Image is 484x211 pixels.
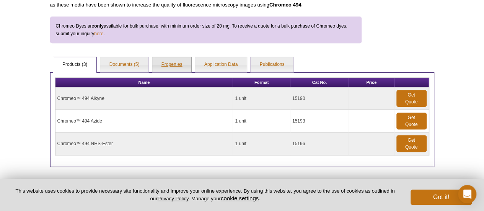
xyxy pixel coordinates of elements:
[50,16,362,43] div: Chromeo Dyes are available for bulk purchase, with minimum order size of 20 mg. To receive a quot...
[55,132,233,155] td: Chromeo™ 494 NHS-Ester
[157,196,188,201] a: Privacy Policy
[396,135,427,152] a: Get Quote
[233,132,290,155] td: 1 unit
[251,57,294,72] a: Publications
[233,110,290,132] td: 1 unit
[269,2,301,8] strong: Chromeo 494
[233,78,290,87] th: Format
[290,132,349,155] td: 15196
[195,57,247,72] a: Application Data
[349,78,394,87] th: Price
[94,30,103,38] a: here
[233,87,290,110] td: 1 unit
[458,185,476,203] div: Open Intercom Messenger
[411,190,472,205] button: Got it!
[290,78,349,87] th: Cat No.
[12,188,398,202] p: This website uses cookies to provide necessary site functionality and improve your online experie...
[53,57,96,72] a: Products (3)
[290,87,349,110] td: 15190
[55,78,233,87] th: Name
[396,90,427,107] a: Get Quote
[221,195,259,201] button: cookie settings
[290,110,349,132] td: 15193
[100,57,149,72] a: Documents (5)
[152,57,192,72] a: Properties
[396,113,427,129] a: Get Quote
[55,87,233,110] td: Chromeo™ 494 Alkyne
[55,110,233,132] td: Chromeo™ 494 Azide
[94,23,104,29] strong: only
